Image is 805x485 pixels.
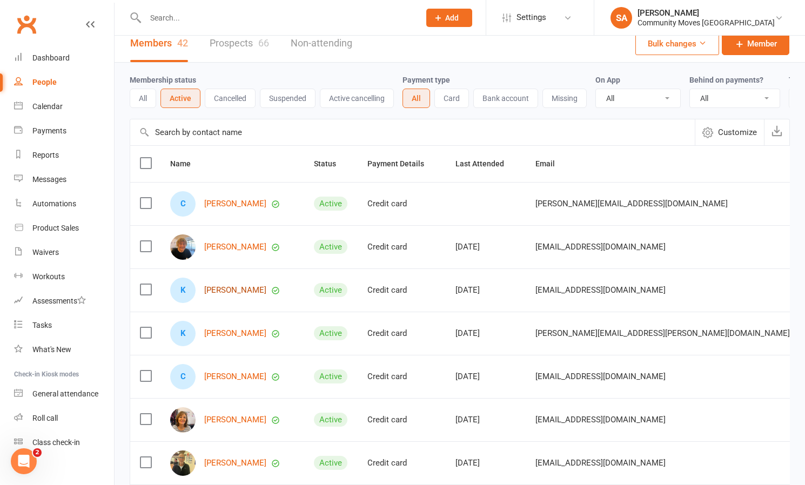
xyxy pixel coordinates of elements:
[535,280,666,300] span: [EMAIL_ADDRESS][DOMAIN_NAME]
[455,415,516,425] div: [DATE]
[434,89,469,108] button: Card
[170,157,203,170] button: Name
[130,76,196,84] label: Membership status
[32,272,65,281] div: Workouts
[205,89,256,108] button: Cancelled
[291,25,352,62] a: Non-attending
[638,8,775,18] div: [PERSON_NAME]
[14,143,114,167] a: Reports
[314,326,347,340] div: Active
[455,242,516,252] div: [DATE]
[314,240,347,254] div: Active
[695,119,764,145] button: Customize
[170,191,196,217] div: Carol
[455,286,516,295] div: [DATE]
[14,289,114,313] a: Assessments
[542,89,587,108] button: Missing
[455,459,516,468] div: [DATE]
[210,25,269,62] a: Prospects66
[32,345,71,354] div: What's New
[204,372,266,381] a: [PERSON_NAME]
[689,76,763,84] label: Behind on payments?
[170,450,196,476] img: David
[14,192,114,216] a: Automations
[32,389,98,398] div: General attendance
[32,78,57,86] div: People
[367,459,436,468] div: Credit card
[14,313,114,338] a: Tasks
[445,14,459,22] span: Add
[14,240,114,265] a: Waivers
[747,37,777,50] span: Member
[170,321,196,346] div: Kerrie
[11,448,37,474] iframe: Intercom live chat
[204,199,266,208] a: [PERSON_NAME]
[367,372,436,381] div: Credit card
[170,159,203,168] span: Name
[535,159,567,168] span: Email
[535,237,666,257] span: [EMAIL_ADDRESS][DOMAIN_NAME]
[32,414,58,422] div: Roll call
[32,53,70,62] div: Dashboard
[535,193,728,214] span: [PERSON_NAME][EMAIL_ADDRESS][DOMAIN_NAME]
[142,10,412,25] input: Search...
[14,46,114,70] a: Dashboard
[595,76,620,84] label: On App
[367,286,436,295] div: Credit card
[367,242,436,252] div: Credit card
[32,126,66,135] div: Payments
[204,329,266,338] a: [PERSON_NAME]
[722,32,789,55] a: Member
[535,453,666,473] span: [EMAIL_ADDRESS][DOMAIN_NAME]
[455,329,516,338] div: [DATE]
[638,18,775,28] div: Community Moves [GEOGRAPHIC_DATA]
[204,459,266,468] a: [PERSON_NAME]
[204,242,266,252] a: [PERSON_NAME]
[535,157,567,170] button: Email
[314,283,347,297] div: Active
[314,456,347,470] div: Active
[204,286,266,295] a: [PERSON_NAME]
[403,89,430,108] button: All
[516,5,546,30] span: Settings
[260,89,316,108] button: Suspended
[14,430,114,455] a: Class kiosk mode
[535,323,790,343] span: [PERSON_NAME][EMAIL_ADDRESS][PERSON_NAME][DOMAIN_NAME]
[14,265,114,289] a: Workouts
[170,364,196,389] div: Cheryl
[258,37,269,49] div: 66
[130,89,156,108] button: All
[170,278,196,303] div: Kylie
[204,415,266,425] a: [PERSON_NAME]
[14,406,114,430] a: Roll call
[13,11,40,38] a: Clubworx
[14,216,114,240] a: Product Sales
[455,159,516,168] span: Last Attended
[32,224,79,232] div: Product Sales
[635,32,719,55] button: Bulk changes
[367,159,436,168] span: Payment Details
[320,89,394,108] button: Active cancelling
[14,95,114,119] a: Calendar
[177,37,188,49] div: 42
[314,197,347,211] div: Active
[314,157,348,170] button: Status
[170,407,196,433] img: Colleen
[367,415,436,425] div: Credit card
[535,409,666,430] span: [EMAIL_ADDRESS][DOMAIN_NAME]
[32,248,59,257] div: Waivers
[32,199,76,208] div: Automations
[367,329,436,338] div: Credit card
[426,9,472,27] button: Add
[611,7,632,29] div: SA
[367,199,436,208] div: Credit card
[130,119,695,145] input: Search by contact name
[14,70,114,95] a: People
[32,102,63,111] div: Calendar
[14,382,114,406] a: General attendance kiosk mode
[160,89,200,108] button: Active
[32,321,52,329] div: Tasks
[14,338,114,362] a: What's New
[130,25,188,62] a: Members42
[32,297,86,305] div: Assessments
